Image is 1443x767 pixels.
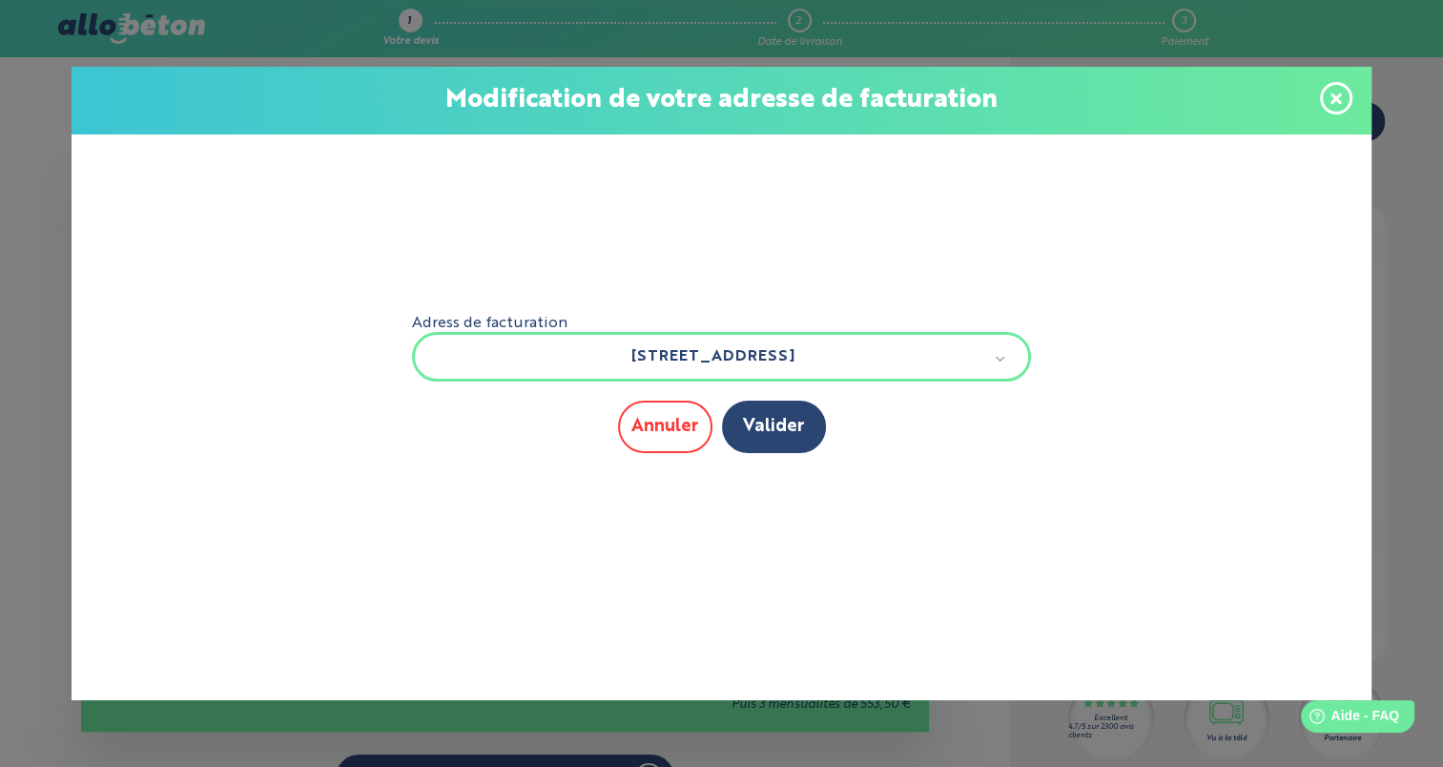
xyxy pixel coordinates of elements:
[412,315,1032,332] label: Adress de facturation
[91,86,1352,115] p: Modification de votre adresse de facturation
[442,344,985,369] span: [STREET_ADDRESS]
[1273,693,1422,746] iframe: Help widget launcher
[434,344,1010,369] a: [STREET_ADDRESS]
[722,401,826,453] button: Valider
[618,401,712,453] button: Annuler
